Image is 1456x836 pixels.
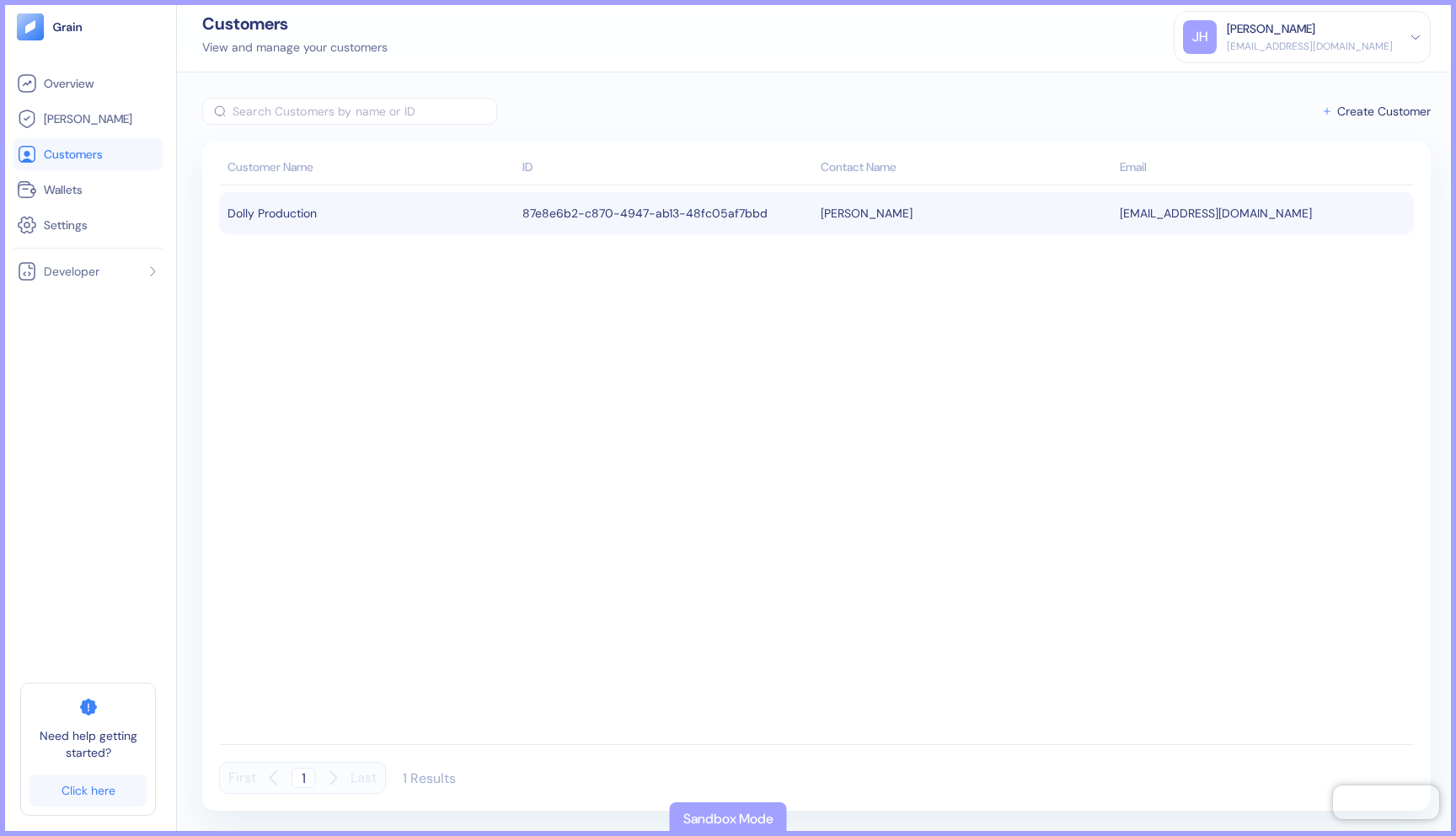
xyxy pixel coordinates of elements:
span: Overview [44,75,94,92]
span: Customers [44,146,103,163]
a: Customers [17,144,159,164]
div: [EMAIL_ADDRESS][DOMAIN_NAME] [1227,39,1393,54]
td: [PERSON_NAME] [816,192,1116,234]
button: Create Customer [1321,98,1431,125]
div: Dolly Production [227,199,514,228]
a: Overview [17,73,159,94]
th: Contact Name [816,152,1116,185]
a: Click here [29,774,147,807]
span: Create Customer [1337,105,1431,117]
a: Settings [17,215,159,235]
td: 87e8e6b2-c870-4947-ab13-48fc05af7bbd [518,192,817,234]
th: Email [1116,152,1415,185]
div: 1 Results [403,769,456,787]
img: logo-tablet-V2.svg [17,13,44,40]
div: [PERSON_NAME] [1227,20,1315,38]
button: First [228,762,256,794]
span: Developer [44,263,99,280]
img: logo [52,21,83,33]
span: [PERSON_NAME] [44,110,132,127]
th: Customer Name [219,152,518,185]
div: Customers [202,15,388,32]
th: ID [518,152,817,185]
div: View and manage your customers [202,39,388,56]
div: JH [1183,20,1217,54]
td: [EMAIL_ADDRESS][DOMAIN_NAME] [1116,192,1415,234]
a: Wallets [17,180,159,200]
input: Search Customers by name or ID [233,98,497,125]
div: Click here [62,785,115,796]
iframe: Chatra live chat [1333,785,1439,819]
span: Need help getting started? [29,727,147,761]
a: [PERSON_NAME] [17,109,159,129]
span: Settings [44,217,88,233]
span: Wallets [44,181,83,198]
button: Last [351,762,377,794]
div: Sandbox Mode [683,809,773,829]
